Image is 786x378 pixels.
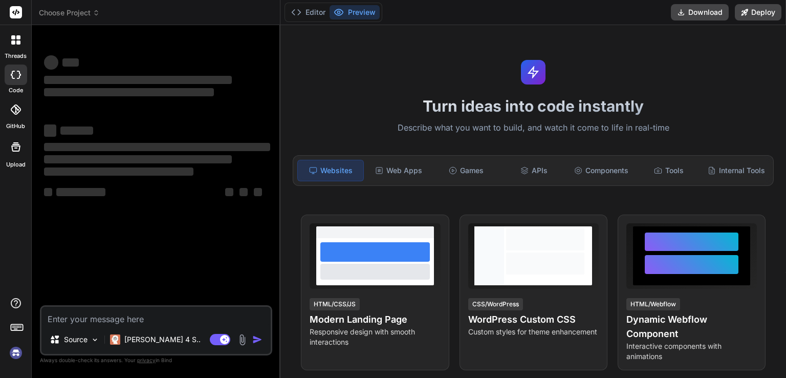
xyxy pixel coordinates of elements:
h1: Turn ideas into code instantly [287,97,780,115]
img: Claude 4 Sonnet [110,334,120,345]
button: Deploy [735,4,781,20]
label: code [9,86,23,95]
span: Choose Project [39,8,100,18]
p: [PERSON_NAME] 4 S.. [124,334,201,345]
p: Responsive design with smooth interactions [310,327,440,347]
span: ‌ [44,155,232,163]
span: ‌ [44,167,193,176]
div: HTML/CSS/JS [310,298,360,310]
label: Upload [6,160,26,169]
span: ‌ [44,188,52,196]
div: Websites [297,160,364,181]
h4: Modern Landing Page [310,312,440,327]
span: ‌ [254,188,262,196]
div: Games [433,160,499,181]
div: Tools [636,160,702,181]
div: APIs [501,160,566,181]
p: Source [64,334,88,345]
p: Interactive components with animations [626,341,757,362]
img: signin [7,344,25,362]
p: Always double-check its answers. Your in Bind [40,355,272,365]
span: privacy [137,357,156,363]
div: Web Apps [366,160,431,181]
img: Pick Models [91,335,99,344]
p: Describe what you want to build, and watch it come to life in real-time [287,121,780,135]
span: ‌ [44,124,56,137]
span: ‌ [44,143,270,151]
div: HTML/Webflow [626,298,680,310]
div: CSS/WordPress [468,298,523,310]
span: ‌ [239,188,248,196]
img: icon [252,334,263,345]
img: attachment [236,334,248,346]
div: Internal Tools [704,160,769,181]
label: threads [5,52,27,60]
span: ‌ [62,58,79,67]
h4: WordPress Custom CSS [468,312,599,327]
span: ‌ [44,55,58,70]
h4: Dynamic Webflow Component [626,312,757,341]
span: ‌ [44,76,232,84]
span: ‌ [60,127,93,135]
button: Download [671,4,729,20]
span: ‌ [44,88,214,96]
div: Components [569,160,634,181]
span: ‌ [225,188,233,196]
button: Preview [330,5,380,19]
span: ‌ [56,188,105,196]
p: Custom styles for theme enhancement [468,327,599,337]
button: Editor [287,5,330,19]
label: GitHub [6,122,25,131]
